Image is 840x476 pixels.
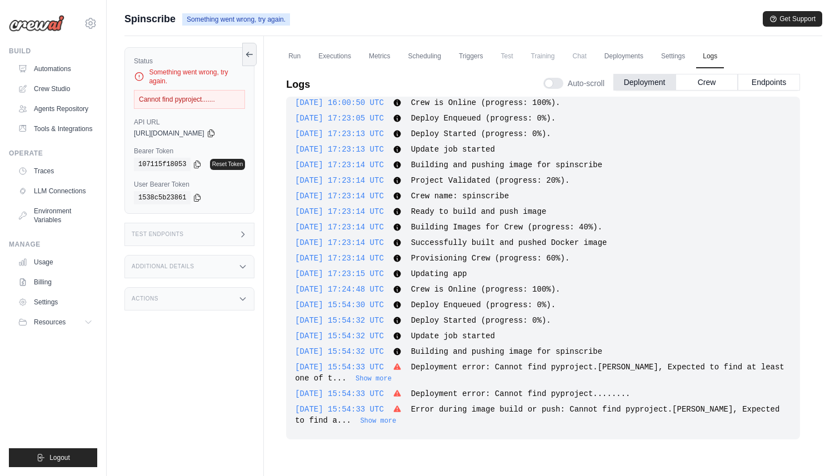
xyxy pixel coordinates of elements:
span: Deploy Started (progress: 0%). [411,129,551,138]
span: Building Images for Crew (progress: 40%). [411,223,602,232]
span: [DATE] 17:23:14 UTC [295,223,384,232]
span: Crew name: spinscribe [411,192,509,201]
a: Automations [13,60,97,78]
button: Show more [356,374,392,383]
span: [DATE] 17:23:14 UTC [295,207,384,216]
h3: Actions [132,295,158,302]
h3: Additional Details [132,263,194,270]
a: Executions [312,45,358,68]
span: [DATE] 17:23:14 UTC [295,238,384,247]
a: LLM Connections [13,182,97,200]
span: Error during image build or push: Cannot find pyproject.[PERSON_NAME], Expected to find a... [295,405,779,425]
a: Environment Variables [13,202,97,229]
span: [DATE] 15:54:33 UTC [295,363,384,372]
button: Get Support [763,11,822,27]
span: [DATE] 16:00:50 UTC [295,98,384,107]
span: Spinscribe [124,11,176,27]
button: Crew [676,74,738,91]
span: Something went wrong, try again. [182,13,290,26]
a: Reset Token [210,159,245,170]
span: [DATE] 17:23:13 UTC [295,145,384,154]
iframe: Chat Widget [784,423,840,476]
button: Resources [13,313,97,331]
code: 1538c5b23861 [134,191,191,204]
div: Operate [9,149,97,158]
span: Ready to build and push image [411,207,547,216]
a: Triggers [452,45,490,68]
h3: Test Endpoints [132,231,184,238]
label: Status [134,57,245,66]
span: Building and pushing image for spinscribe [411,161,602,169]
span: Deploy Enqueued (progress: 0%). [411,114,556,123]
span: Crew is Online (progress: 100%). [411,285,561,294]
button: Deployment [613,74,676,91]
span: Successfully built and pushed Docker image [411,238,607,247]
label: API URL [134,118,245,127]
a: Metrics [362,45,397,68]
span: [DATE] 15:54:32 UTC [295,316,384,325]
span: Update job started [411,332,495,340]
span: Provisioning Crew (progress: 60%). [411,254,570,263]
a: Tools & Integrations [13,120,97,138]
a: Agents Repository [13,100,97,118]
span: [DATE] 15:54:33 UTC [295,405,384,414]
p: Logs [286,77,310,92]
a: Traces [13,162,97,180]
span: [DATE] 17:23:14 UTC [295,161,384,169]
span: Deployment error: Cannot find pyproject.[PERSON_NAME], Expected to find at least one of t... [295,363,784,383]
span: [DATE] 17:23:15 UTC [295,269,384,278]
label: User Bearer Token [134,180,245,189]
div: Something went wrong, try again. [134,68,245,86]
span: [DATE] 15:54:30 UTC [295,300,384,309]
span: Resources [34,318,66,327]
span: Test [494,45,520,67]
div: Manage [9,240,97,249]
a: Run [282,45,307,68]
span: Crew is Online (progress: 100%). [411,98,561,107]
span: [DATE] 15:54:32 UTC [295,332,384,340]
span: [DATE] 15:54:32 UTC [295,347,384,356]
span: Chat is not available until the deployment is complete [566,45,593,67]
span: Training is not available until the deployment is complete [524,45,562,67]
label: Bearer Token [134,147,245,156]
span: [DATE] 17:24:48 UTC [295,285,384,294]
button: Logout [9,448,97,467]
span: Update job started [411,145,495,154]
span: [DATE] 15:54:33 UTC [295,389,384,398]
button: Endpoints [738,74,800,91]
span: Project Validated (progress: 20%). [411,176,570,185]
button: Show more [360,417,396,425]
span: [DATE] 17:23:14 UTC [295,192,384,201]
span: Building and pushing image for spinscribe [411,347,602,356]
span: Auto-scroll [568,78,604,89]
span: [DATE] 17:23:13 UTC [295,129,384,138]
code: 107115f18053 [134,158,191,171]
span: Updating app [411,269,467,278]
div: Build [9,47,97,56]
a: Crew Studio [13,80,97,98]
a: Deployments [598,45,650,68]
span: [DATE] 17:23:14 UTC [295,176,384,185]
span: Logout [49,453,70,462]
span: Deployment error: Cannot find pyproject........ [411,389,631,398]
a: Logs [696,45,724,68]
span: Deploy Enqueued (progress: 0%). [411,300,556,309]
span: [DATE] 17:23:05 UTC [295,114,384,123]
a: Billing [13,273,97,291]
a: Usage [13,253,97,271]
span: [URL][DOMAIN_NAME] [134,129,204,138]
div: Cannot find pyproject....... [134,90,245,109]
a: Settings [13,293,97,311]
a: Scheduling [402,45,448,68]
span: [DATE] 17:23:14 UTC [295,254,384,263]
span: Deploy Started (progress: 0%). [411,316,551,325]
a: Settings [654,45,692,68]
img: Logo [9,15,64,32]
